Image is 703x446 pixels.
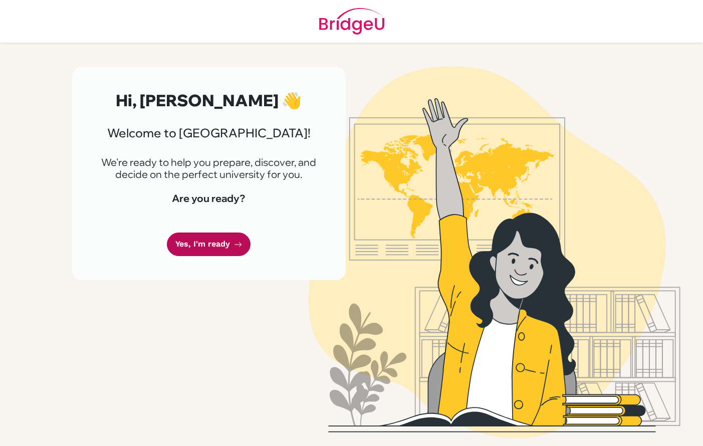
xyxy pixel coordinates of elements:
p: We're ready to help you prepare, discover, and decide on the perfect university for you. [96,156,322,180]
a: Yes, I'm ready [167,233,251,256]
h4: Are you ready? [96,192,322,204]
h2: Hi, [PERSON_NAME] 👋 [96,91,322,110]
h3: Welcome to [GEOGRAPHIC_DATA]! [96,126,322,140]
